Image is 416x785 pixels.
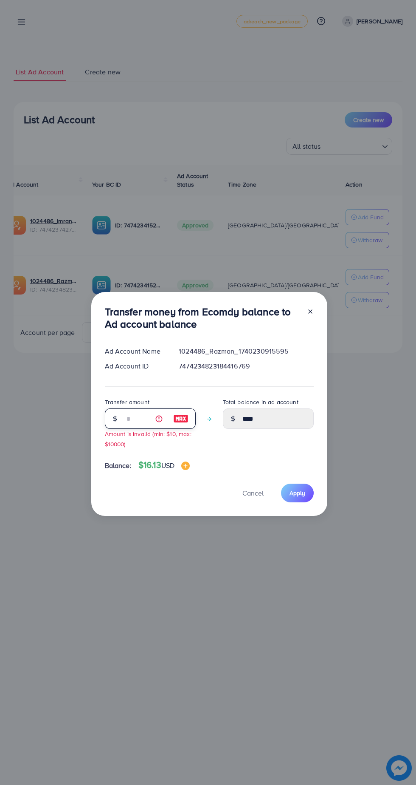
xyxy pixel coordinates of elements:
span: Apply [290,489,305,497]
h4: $16.13 [138,460,190,470]
div: Ad Account ID [98,361,172,371]
img: image [181,462,190,470]
span: USD [161,461,174,470]
span: Balance: [105,461,132,470]
span: Cancel [242,488,264,498]
small: Amount is invalid (min: $10, max: $10000) [105,430,191,448]
button: Apply [281,484,314,502]
div: 7474234823184416769 [172,361,320,371]
div: Ad Account Name [98,346,172,356]
label: Total balance in ad account [223,398,298,406]
h3: Transfer money from Ecomdy balance to Ad account balance [105,306,300,330]
div: 1024486_Razman_1740230915595 [172,346,320,356]
img: image [173,414,188,424]
label: Transfer amount [105,398,149,406]
button: Cancel [232,484,274,502]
